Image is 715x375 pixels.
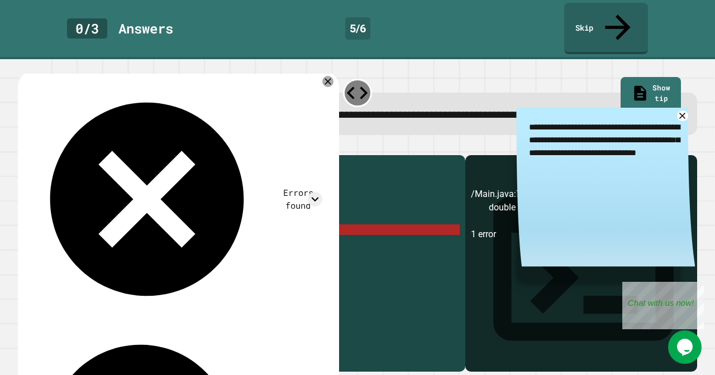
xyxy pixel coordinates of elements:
div: 0 / 3 [67,18,107,39]
iframe: chat widget [668,330,704,364]
div: /Main.java:7: error: ';' expected double discountedPrice = originalPrice * (20 - 100) ^ 1 error [471,187,692,371]
a: Skip [564,3,648,54]
div: Answer s [118,18,173,39]
iframe: chat widget [622,282,704,329]
div: 5 / 6 [345,17,370,40]
div: Errors found [274,186,322,212]
a: Show tip [621,77,681,112]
